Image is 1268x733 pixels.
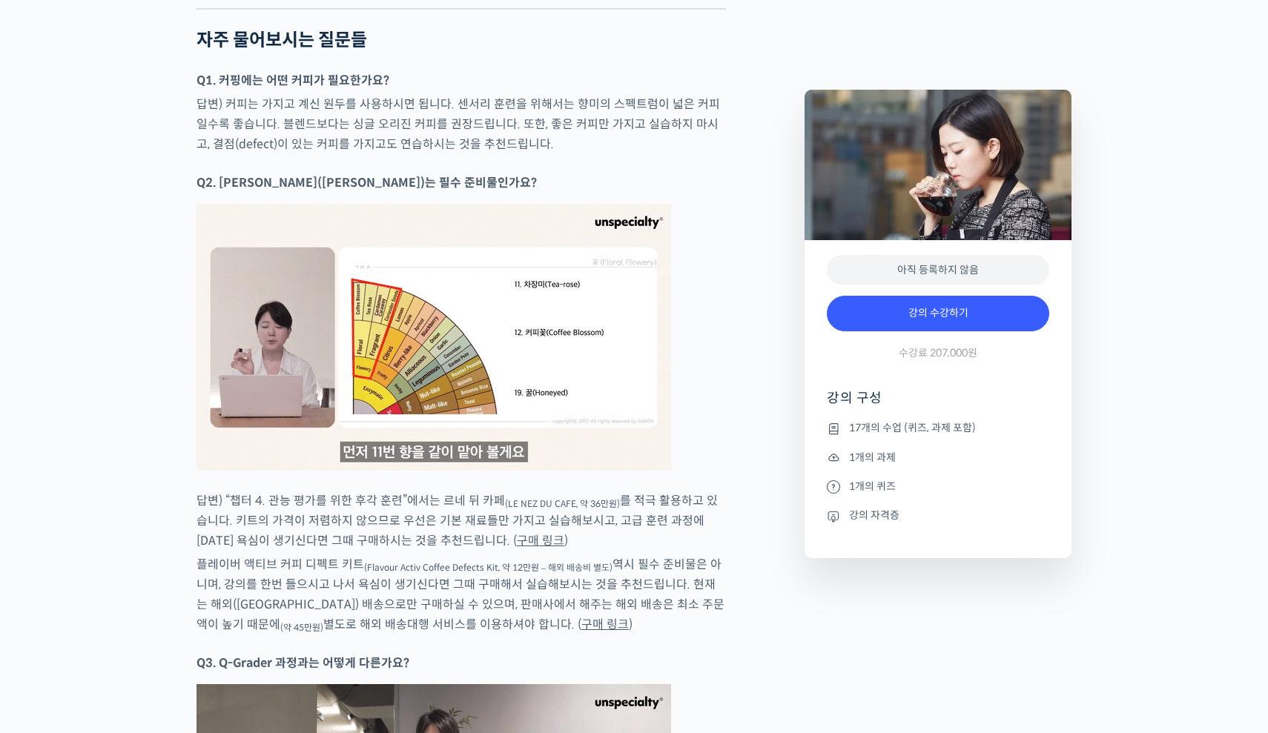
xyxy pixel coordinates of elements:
[136,493,153,505] span: 대화
[517,533,564,548] a: 구매 링크
[827,448,1049,466] li: 1개의 과제
[4,470,98,507] a: 홈
[47,492,56,504] span: 홈
[827,255,1049,285] div: 아직 등록하지 않음
[98,470,191,507] a: 대화
[827,419,1049,437] li: 17개의 수업 (퀴즈, 과제 포함)
[197,29,367,51] strong: 자주 물어보시는 질문들
[197,94,726,154] p: 답변) 커피는 가지고 계신 원두를 사용하시면 됩니다. 센서리 훈련을 위해서는 향미의 스펙트럼이 넓은 커피일수록 좋습니다. 블렌드보다는 싱글 오리진 커피를 권장드립니다. 또한,...
[191,470,285,507] a: 설정
[197,655,409,671] strong: Q3. Q-Grader 과정과는 어떻게 다른가요?
[581,617,629,632] a: 구매 링크
[197,175,537,190] strong: Q2. [PERSON_NAME]([PERSON_NAME])는 필수 준비물인가요?
[827,296,1049,331] a: 강의 수강하기
[505,498,620,509] sub: (LE NEZ DU CAFE, 약 36만원)
[364,562,612,573] sub: (Flavour Activ Coffee Defects Kit, 약 12만원 – 해외 배송비 별도)
[197,491,726,551] p: 답변) “챕터 4. 관능 평가를 위한 후각 훈련”에서는 르네 뒤 카페 를 적극 활용하고 있습니다. 키트의 가격이 저렴하지 않으므로 우선은 기본 재료들만 가지고 실습해보시고, ...
[827,507,1049,525] li: 강의 자격증
[197,554,726,634] p: 플레이버 액티브 커피 디펙트 키트 역시 필수 준비물은 아니며, 강의를 한번 들으시고 나서 욕심이 생기신다면 그때 구매해서 실습해보시는 것을 추천드립니다. 현재는 해외([GEO...
[899,346,977,360] span: 수강료 207,000원
[280,622,323,633] sub: (약 45만원)
[229,492,247,504] span: 설정
[197,73,389,88] strong: Q1. 커핑에는 어떤 커피가 필요한가요?
[827,389,1049,419] h4: 강의 구성
[827,477,1049,495] li: 1개의 퀴즈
